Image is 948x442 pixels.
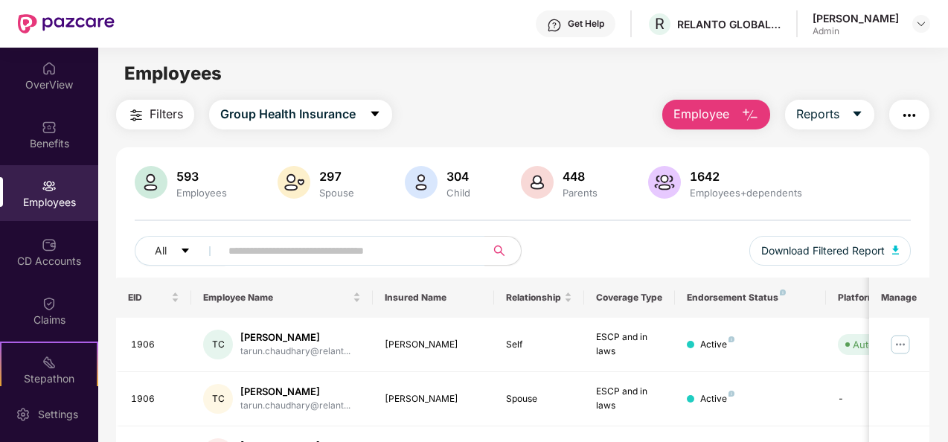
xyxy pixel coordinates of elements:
div: RELANTO GLOBAL PRIVATE LIMITED [677,17,781,31]
img: svg+xml;base64,PHN2ZyB4bWxucz0iaHR0cDovL3d3dy53My5vcmcvMjAwMC9zdmciIHdpZHRoPSIyNCIgaGVpZ2h0PSIyNC... [900,106,918,124]
img: svg+xml;base64,PHN2ZyB4bWxucz0iaHR0cDovL3d3dy53My5vcmcvMjAwMC9zdmciIHdpZHRoPSI4IiBoZWlnaHQ9IjgiIH... [780,289,786,295]
div: Active [700,338,734,352]
img: svg+xml;base64,PHN2ZyB4bWxucz0iaHR0cDovL3d3dy53My5vcmcvMjAwMC9zdmciIHdpZHRoPSI4IiBoZWlnaHQ9IjgiIH... [728,336,734,342]
th: Manage [869,278,929,318]
div: tarun.chaudhary@relant... [240,345,350,359]
button: Filters [116,100,194,129]
img: svg+xml;base64,PHN2ZyB4bWxucz0iaHR0cDovL3d3dy53My5vcmcvMjAwMC9zdmciIHhtbG5zOnhsaW5rPSJodHRwOi8vd3... [135,166,167,199]
div: ESCP and in laws [596,385,663,413]
div: ESCP and in laws [596,330,663,359]
span: EID [128,292,169,304]
div: [PERSON_NAME] [385,392,482,406]
img: svg+xml;base64,PHN2ZyB4bWxucz0iaHR0cDovL3d3dy53My5vcmcvMjAwMC9zdmciIHhtbG5zOnhsaW5rPSJodHRwOi8vd3... [278,166,310,199]
span: Employees [124,63,222,84]
img: manageButton [888,333,912,356]
div: Self [506,338,573,352]
button: Group Health Insurancecaret-down [209,100,392,129]
img: svg+xml;base64,PHN2ZyBpZD0iRW1wbG95ZWVzIiB4bWxucz0iaHR0cDovL3d3dy53My5vcmcvMjAwMC9zdmciIHdpZHRoPS... [42,179,57,193]
span: caret-down [369,108,381,121]
span: Employee Name [203,292,350,304]
div: Active [700,392,734,406]
img: svg+xml;base64,PHN2ZyBpZD0iRHJvcGRvd24tMzJ4MzIiIHhtbG5zPSJodHRwOi8vd3d3LnczLm9yZy8yMDAwL3N2ZyIgd2... [915,18,927,30]
img: svg+xml;base64,PHN2ZyB4bWxucz0iaHR0cDovL3d3dy53My5vcmcvMjAwMC9zdmciIHhtbG5zOnhsaW5rPSJodHRwOi8vd3... [521,166,554,199]
div: [PERSON_NAME] [240,385,350,399]
span: search [484,245,513,257]
div: Parents [560,187,600,199]
div: Employees+dependents [687,187,805,199]
div: 304 [443,169,473,184]
img: svg+xml;base64,PHN2ZyBpZD0iSG9tZSIgeG1sbnM9Imh0dHA6Ly93d3cudzMub3JnLzIwMDAvc3ZnIiB3aWR0aD0iMjAiIG... [42,61,57,76]
span: caret-down [851,108,863,121]
span: R [655,15,664,33]
div: [PERSON_NAME] [240,330,350,345]
span: Filters [150,105,183,124]
div: Admin [813,25,899,37]
span: Relationship [506,292,562,304]
div: Employees [173,187,230,199]
img: svg+xml;base64,PHN2ZyB4bWxucz0iaHR0cDovL3d3dy53My5vcmcvMjAwMC9zdmciIHdpZHRoPSIyMSIgaGVpZ2h0PSIyMC... [42,355,57,370]
img: svg+xml;base64,PHN2ZyB4bWxucz0iaHR0cDovL3d3dy53My5vcmcvMjAwMC9zdmciIHhtbG5zOnhsaW5rPSJodHRwOi8vd3... [741,106,759,124]
div: TC [203,384,233,414]
img: New Pazcare Logo [18,14,115,33]
th: EID [116,278,192,318]
span: Group Health Insurance [220,105,356,124]
span: Employee [673,105,729,124]
th: Employee Name [191,278,373,318]
img: svg+xml;base64,PHN2ZyBpZD0iU2V0dGluZy0yMHgyMCIgeG1sbnM9Imh0dHA6Ly93d3cudzMub3JnLzIwMDAvc3ZnIiB3aW... [16,407,31,422]
img: svg+xml;base64,PHN2ZyB4bWxucz0iaHR0cDovL3d3dy53My5vcmcvMjAwMC9zdmciIHhtbG5zOnhsaW5rPSJodHRwOi8vd3... [892,246,900,254]
img: svg+xml;base64,PHN2ZyBpZD0iQ2xhaW0iIHhtbG5zPSJodHRwOi8vd3d3LnczLm9yZy8yMDAwL3N2ZyIgd2lkdGg9IjIwIi... [42,296,57,311]
div: Settings [33,407,83,422]
div: tarun.chaudhary@relant... [240,399,350,413]
div: Endorsement Status [687,292,814,304]
button: Reportscaret-down [785,100,874,129]
img: svg+xml;base64,PHN2ZyB4bWxucz0iaHR0cDovL3d3dy53My5vcmcvMjAwMC9zdmciIHdpZHRoPSI4IiBoZWlnaHQ9IjgiIH... [728,391,734,397]
span: All [155,243,167,259]
div: Spouse [506,392,573,406]
div: Auto Verified [853,337,912,352]
div: 1906 [131,338,180,352]
button: Allcaret-down [135,236,225,266]
button: search [484,236,522,266]
div: 448 [560,169,600,184]
div: 593 [173,169,230,184]
img: svg+xml;base64,PHN2ZyBpZD0iQ0RfQWNjb3VudHMiIGRhdGEtbmFtZT0iQ0QgQWNjb3VudHMiIHhtbG5zPSJodHRwOi8vd3... [42,237,57,252]
button: Employee [662,100,770,129]
div: 1642 [687,169,805,184]
td: - [826,372,932,426]
th: Insured Name [373,278,494,318]
div: Child [443,187,473,199]
th: Coverage Type [584,278,675,318]
th: Relationship [494,278,585,318]
div: Stepathon [1,371,97,386]
span: caret-down [180,246,190,257]
div: 297 [316,169,357,184]
div: TC [203,330,233,359]
div: Platform Status [838,292,920,304]
div: Get Help [568,18,604,30]
div: 1906 [131,392,180,406]
img: svg+xml;base64,PHN2ZyBpZD0iSGVscC0zMngzMiIgeG1sbnM9Imh0dHA6Ly93d3cudzMub3JnLzIwMDAvc3ZnIiB3aWR0aD... [547,18,562,33]
img: svg+xml;base64,PHN2ZyB4bWxucz0iaHR0cDovL3d3dy53My5vcmcvMjAwMC9zdmciIHhtbG5zOnhsaW5rPSJodHRwOi8vd3... [648,166,681,199]
div: [PERSON_NAME] [813,11,899,25]
img: svg+xml;base64,PHN2ZyB4bWxucz0iaHR0cDovL3d3dy53My5vcmcvMjAwMC9zdmciIHdpZHRoPSIyNCIgaGVpZ2h0PSIyNC... [127,106,145,124]
div: [PERSON_NAME] [385,338,482,352]
span: Download Filtered Report [761,243,885,259]
div: Spouse [316,187,357,199]
button: Download Filtered Report [749,236,912,266]
img: svg+xml;base64,PHN2ZyBpZD0iQmVuZWZpdHMiIHhtbG5zPSJodHRwOi8vd3d3LnczLm9yZy8yMDAwL3N2ZyIgd2lkdGg9Ij... [42,120,57,135]
img: svg+xml;base64,PHN2ZyB4bWxucz0iaHR0cDovL3d3dy53My5vcmcvMjAwMC9zdmciIHhtbG5zOnhsaW5rPSJodHRwOi8vd3... [405,166,438,199]
span: Reports [796,105,839,124]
